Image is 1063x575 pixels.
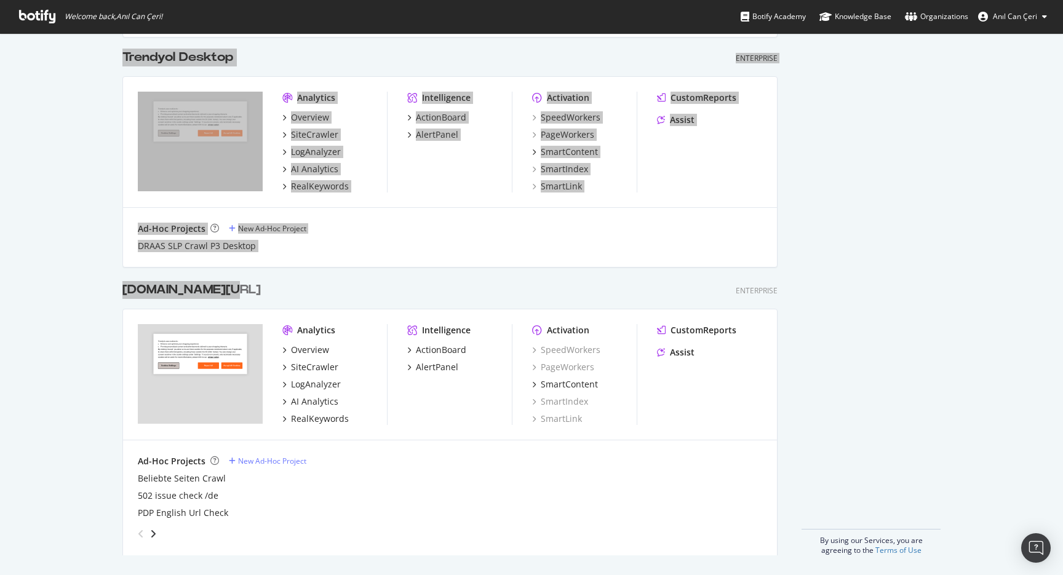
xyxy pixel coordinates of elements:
a: LogAnalyzer [282,378,341,391]
a: CustomReports [657,324,736,336]
a: SmartIndex [532,163,588,175]
div: ActionBoard [416,344,466,356]
div: CustomReports [671,92,736,104]
div: SiteCrawler [291,129,338,141]
div: SiteCrawler [291,361,338,373]
a: Assist [657,346,695,359]
div: Trendyol Desktop [122,49,233,66]
div: Activation [547,92,589,104]
a: SpeedWorkers [532,111,600,124]
div: AlertPanel [416,361,458,373]
a: 502 issue check /de [138,490,218,502]
a: AI Analytics [282,395,338,408]
a: Overview [282,344,329,356]
div: Open Intercom Messenger [1021,533,1051,563]
button: Anıl Can Çeri [968,7,1057,26]
div: Ad-Hoc Projects [138,455,205,467]
div: angle-left [133,524,149,544]
div: LogAnalyzer [291,378,341,391]
a: New Ad-Hoc Project [229,223,306,234]
div: Enterprise [736,53,778,63]
div: AI Analytics [291,395,338,408]
a: RealKeywords [282,180,349,192]
div: Overview [291,344,329,356]
div: RealKeywords [291,180,349,192]
div: [DOMAIN_NAME][URL] [122,281,261,299]
a: SmartLink [532,413,582,425]
a: SmartLink [532,180,582,192]
a: Assist [657,114,695,126]
img: trendyol.com/de [138,324,263,424]
a: SiteCrawler [282,361,338,373]
span: Anıl Can Çeri [993,11,1037,22]
a: SmartContent [532,378,598,391]
a: PageWorkers [532,361,594,373]
div: CustomReports [671,324,736,336]
div: By using our Services, you are agreeing to the [802,529,941,555]
span: Welcome back, Anıl Can Çeri ! [65,12,162,22]
div: Intelligence [422,92,471,104]
div: Analytics [297,92,335,104]
a: CustomReports [657,92,736,104]
div: Analytics [297,324,335,336]
div: AI Analytics [291,163,338,175]
a: ActionBoard [407,111,466,124]
div: New Ad-Hoc Project [238,223,306,234]
a: AI Analytics [282,163,338,175]
a: SmartIndex [532,395,588,408]
img: trendyol.com mobile [138,92,263,191]
div: RealKeywords [291,413,349,425]
div: AlertPanel [416,129,458,141]
a: SpeedWorkers [532,344,600,356]
a: PDP English Url Check [138,507,228,519]
div: angle-right [149,528,157,540]
div: Enterprise [736,285,778,296]
a: Terms of Use [875,545,922,555]
a: Trendyol Desktop [122,49,238,66]
a: DRAAS SLP Crawl P3 Desktop [138,240,256,252]
a: LogAnalyzer [282,146,341,158]
div: Overview [291,111,329,124]
div: New Ad-Hoc Project [238,456,306,466]
a: AlertPanel [407,361,458,373]
div: Assist [670,114,695,126]
a: [DOMAIN_NAME][URL] [122,281,266,299]
a: SmartContent [532,146,598,158]
div: ActionBoard [416,111,466,124]
div: LogAnalyzer [291,146,341,158]
div: Botify Academy [741,10,806,23]
a: PageWorkers [532,129,594,141]
div: SmartContent [541,146,598,158]
div: Activation [547,324,589,336]
div: SmartContent [541,378,598,391]
a: SiteCrawler [282,129,338,141]
a: AlertPanel [407,129,458,141]
a: Beliebte Seiten Crawl [138,472,226,485]
div: Assist [670,346,695,359]
div: Knowledge Base [819,10,891,23]
a: Overview [282,111,329,124]
a: ActionBoard [407,344,466,356]
div: Intelligence [422,324,471,336]
div: Ad-Hoc Projects [138,223,205,235]
a: RealKeywords [282,413,349,425]
div: Organizations [905,10,968,23]
a: New Ad-Hoc Project [229,456,306,466]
